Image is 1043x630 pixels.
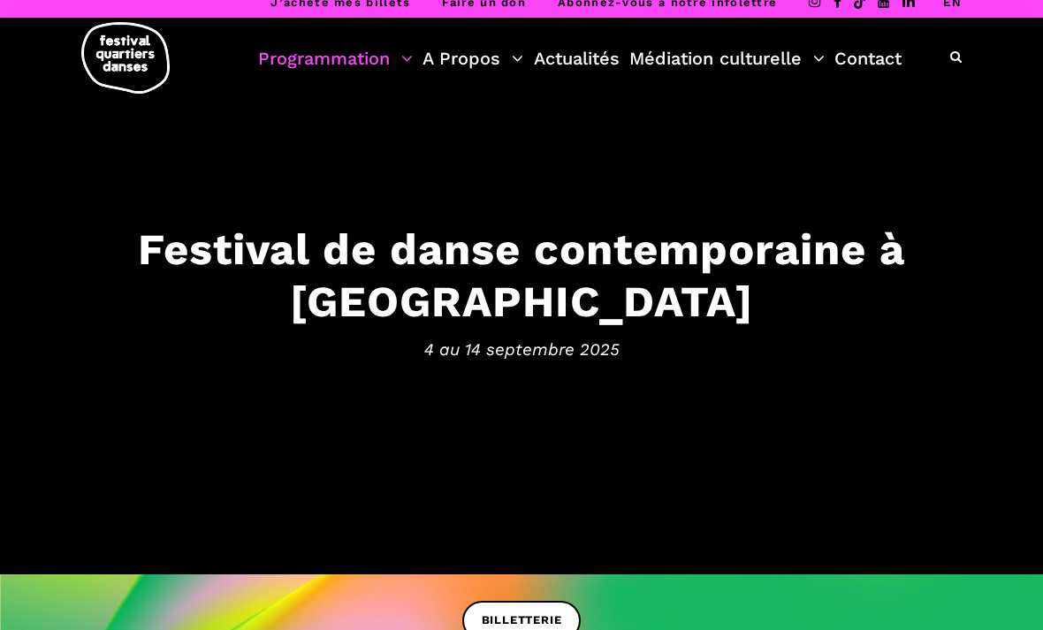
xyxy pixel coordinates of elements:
a: Médiation culturelle [629,43,825,73]
a: Actualités [534,43,620,73]
a: Programmation [258,43,413,73]
a: Contact [834,43,902,73]
h3: Festival de danse contemporaine à [GEOGRAPHIC_DATA] [18,224,1025,328]
span: BILLETTERIE [482,611,562,630]
a: A Propos [423,43,523,73]
span: 4 au 14 septembre 2025 [18,337,1025,363]
img: logo-fqd-med [81,22,170,94]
